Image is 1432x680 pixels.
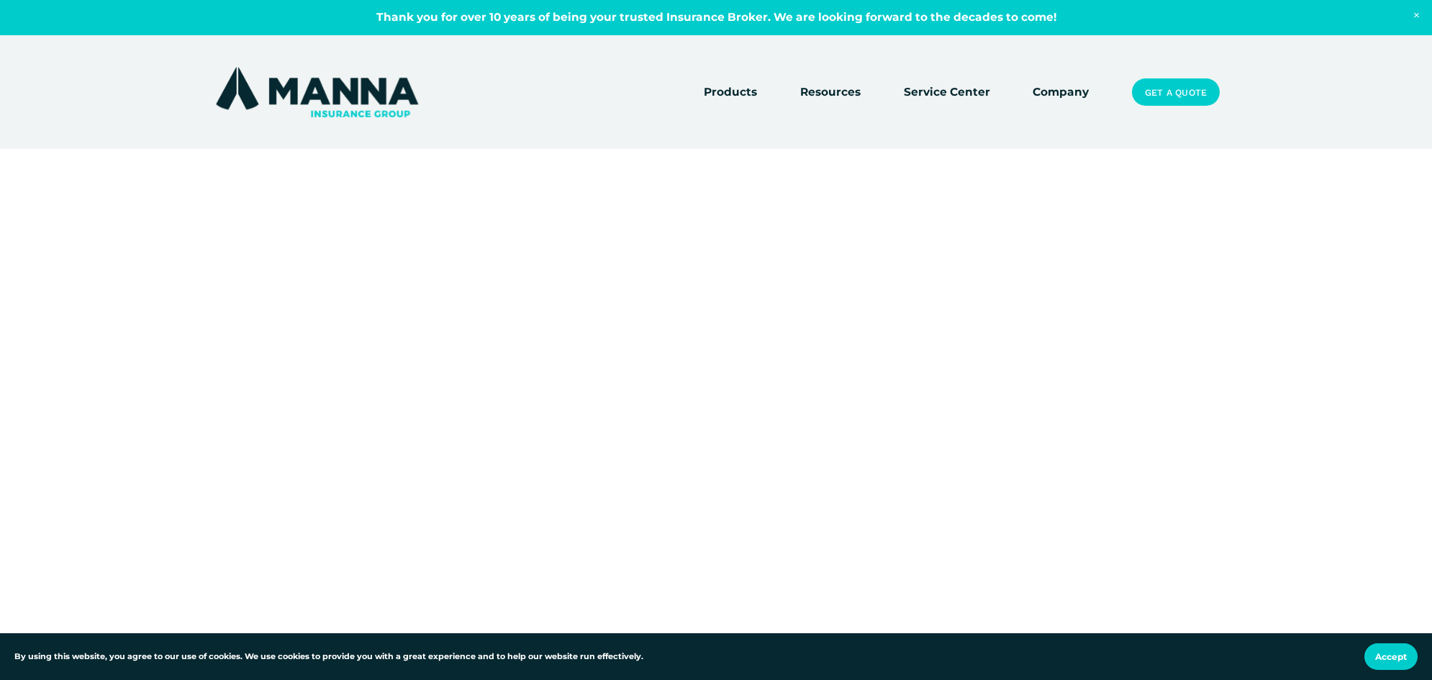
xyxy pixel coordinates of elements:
span: Accept [1375,651,1407,662]
a: Get a Quote [1132,78,1220,106]
p: By using this website, you agree to our use of cookies. We use cookies to provide you with a grea... [14,650,643,663]
a: folder dropdown [704,82,757,102]
img: Manna Insurance Group [212,64,422,120]
button: Accept [1364,643,1418,670]
span: Products [704,83,757,101]
a: Service Center [904,82,990,102]
span: Resources [800,83,861,101]
a: Company [1033,82,1089,102]
a: folder dropdown [800,82,861,102]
